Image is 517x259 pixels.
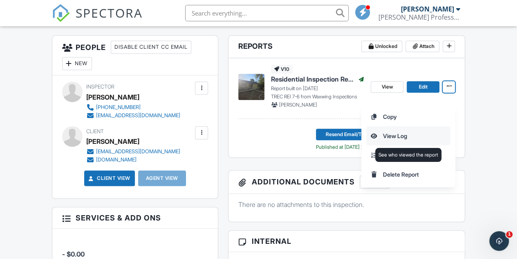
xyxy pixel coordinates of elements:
[238,200,455,209] p: There are no attachments to this inspection.
[86,103,180,111] a: [PHONE_NUMBER]
[52,4,70,22] img: The Best Home Inspection Software - Spectora
[76,4,143,21] span: SPECTORA
[52,207,218,229] h3: Services & Add ons
[96,104,141,111] div: [PHONE_NUMBER]
[52,11,143,28] a: SPECTORA
[62,250,85,258] span: - $0.00
[489,231,509,251] iframe: Intercom live chat
[86,91,139,103] div: [PERSON_NAME]
[228,170,465,194] h3: Additional Documents
[86,111,180,120] a: [EMAIL_ADDRESS][DOMAIN_NAME]
[86,135,139,148] div: [PERSON_NAME]
[62,57,92,70] div: New
[96,148,180,155] div: [EMAIL_ADDRESS][DOMAIN_NAME]
[96,157,137,163] div: [DOMAIN_NAME]
[360,175,389,189] div: New
[86,148,180,156] a: [EMAIL_ADDRESS][DOMAIN_NAME]
[86,128,104,134] span: Client
[506,231,513,238] span: 1
[86,156,180,164] a: [DOMAIN_NAME]
[185,5,349,21] input: Search everything...
[228,231,465,252] h3: Internal
[86,84,114,90] span: Inspector
[378,13,460,21] div: Olmos Professional Inspection Services
[96,112,180,119] div: [EMAIL_ADDRESS][DOMAIN_NAME]
[401,5,454,13] div: [PERSON_NAME]
[87,174,130,182] a: Client View
[111,41,191,54] div: Disable Client CC Email
[52,36,218,75] h3: People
